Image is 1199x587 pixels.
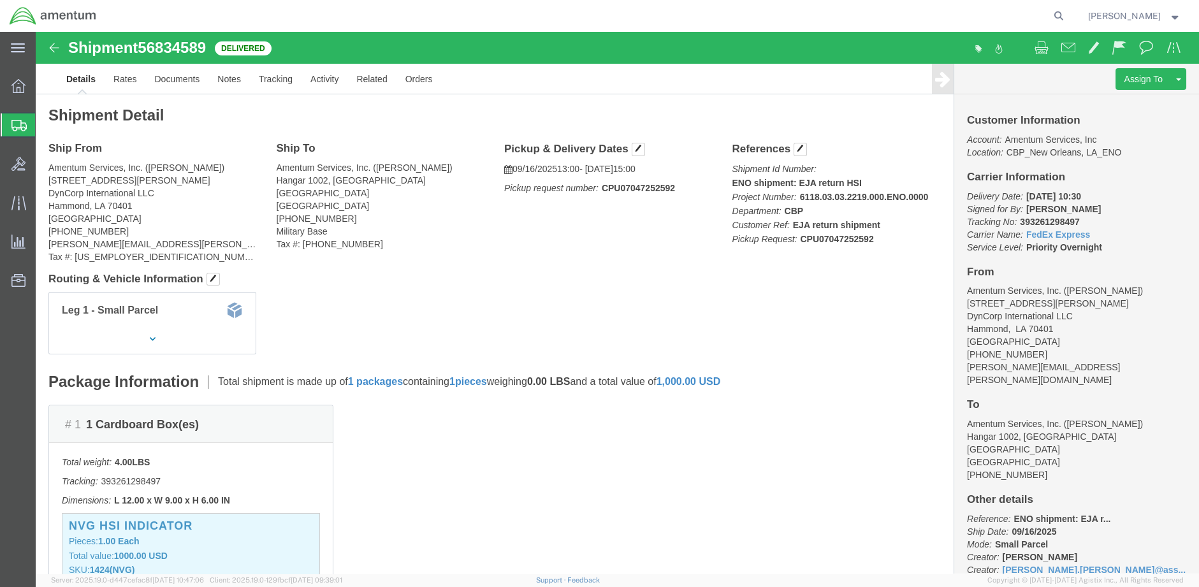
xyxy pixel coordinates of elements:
span: Client: 2025.19.0-129fbcf [210,576,342,584]
span: [DATE] 09:39:01 [291,576,342,584]
span: Server: 2025.19.0-d447cefac8f [51,576,204,584]
span: Copyright © [DATE]-[DATE] Agistix Inc., All Rights Reserved [987,575,1184,586]
span: [DATE] 10:47:06 [152,576,204,584]
a: Feedback [567,576,600,584]
img: logo [9,6,97,25]
button: [PERSON_NAME] [1087,8,1182,24]
span: Brian Marquez [1088,9,1161,23]
a: Support [536,576,568,584]
iframe: FS Legacy Container [36,32,1199,574]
